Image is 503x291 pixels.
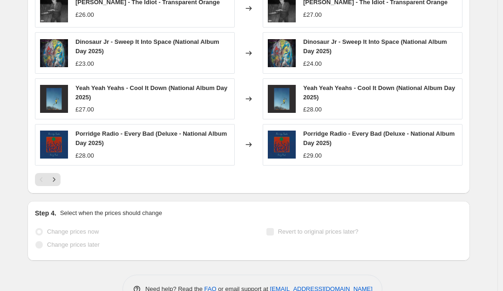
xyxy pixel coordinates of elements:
[75,38,219,55] span: Dinosaur Jr - Sweep It Into Space (National Album Day 2025)
[268,131,296,159] img: porridgeradio-EB_80x.webp
[303,105,322,114] div: £28.00
[303,59,322,69] div: £24.00
[303,151,322,160] div: £29.00
[47,228,99,235] span: Change prices now
[303,10,322,20] div: £27.00
[75,59,94,69] div: £23.00
[60,208,162,218] p: Select when the prices should change
[75,130,227,146] span: Porridge Radio - Every Bad (Deluxe - National Album Day 2025)
[40,131,68,159] img: porridgeradio-EB_80x.webp
[40,85,68,113] img: yeah_yeah_yeahs_-_CID_80x.jpg
[75,105,94,114] div: £27.00
[268,85,296,113] img: yeah_yeah_yeahs_-_CID_80x.jpg
[75,151,94,160] div: £28.00
[35,208,56,218] h2: Step 4.
[48,173,61,186] button: Next
[303,84,455,101] span: Yeah Yeah Yeahs - Cool It Down (National Album Day 2025)
[303,38,447,55] span: Dinosaur Jr - Sweep It Into Space (National Album Day 2025)
[40,39,68,67] img: dinosaurjrsweep_80x.jpg
[75,10,94,20] div: £26.00
[303,130,455,146] span: Porridge Radio - Every Bad (Deluxe - National Album Day 2025)
[47,241,100,248] span: Change prices later
[278,228,359,235] span: Revert to original prices later?
[268,39,296,67] img: dinosaurjrsweep_80x.jpg
[75,84,227,101] span: Yeah Yeah Yeahs - Cool It Down (National Album Day 2025)
[35,173,61,186] nav: Pagination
